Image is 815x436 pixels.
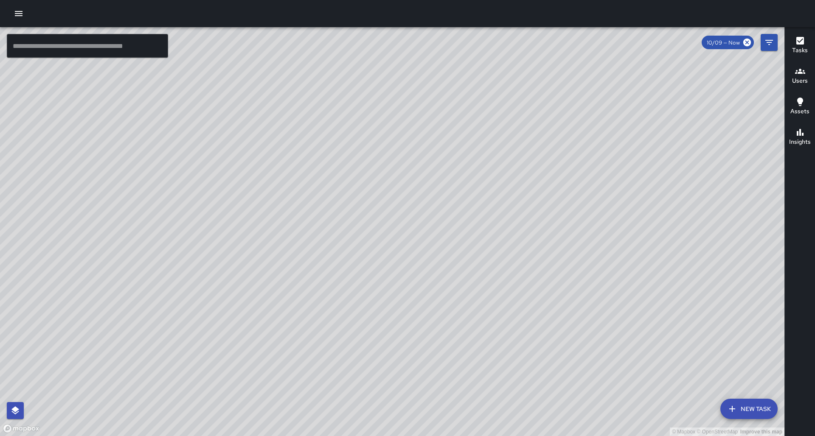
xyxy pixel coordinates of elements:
[761,34,778,51] button: Filters
[785,122,815,153] button: Insights
[789,137,811,147] h6: Insights
[785,61,815,92] button: Users
[702,36,754,49] div: 10/09 — Now
[792,76,808,86] h6: Users
[792,46,808,55] h6: Tasks
[785,31,815,61] button: Tasks
[790,107,809,116] h6: Assets
[720,399,778,419] button: New Task
[785,92,815,122] button: Assets
[702,39,745,46] span: 10/09 — Now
